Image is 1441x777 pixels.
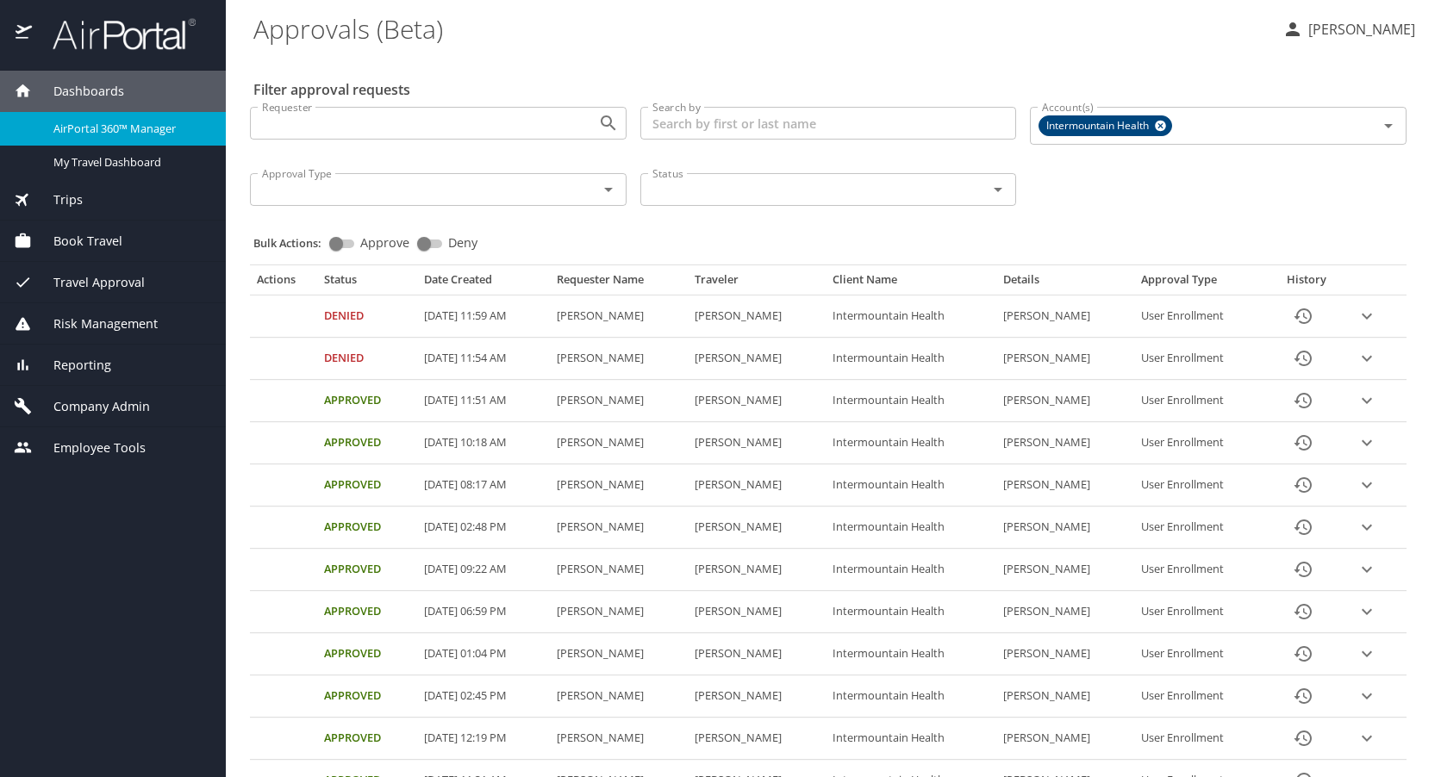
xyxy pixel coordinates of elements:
td: [PERSON_NAME] [550,295,688,338]
button: History [1282,422,1324,463]
button: History [1282,549,1324,590]
td: User Enrollment [1134,464,1267,507]
td: [PERSON_NAME] [996,338,1134,380]
td: [DATE] 02:45 PM [417,675,550,718]
p: [PERSON_NAME] [1303,19,1415,40]
span: Employee Tools [32,438,146,457]
td: [DATE] 12:19 PM [417,718,550,760]
button: expand row [1354,725,1380,751]
td: [PERSON_NAME] [550,675,688,718]
td: Approved [317,380,416,422]
td: [DATE] 02:48 PM [417,507,550,549]
button: expand row [1354,556,1380,582]
span: Reporting [32,356,111,375]
button: expand row [1354,472,1380,498]
td: Intermountain Health [826,380,996,422]
th: Status [317,272,416,295]
th: Actions [250,272,317,295]
td: [PERSON_NAME] [996,422,1134,464]
td: Approved [317,633,416,675]
td: Approved [317,675,416,718]
td: [PERSON_NAME] [688,380,826,422]
span: Intermountain Health [1039,117,1159,135]
td: Approved [317,464,416,507]
td: [PERSON_NAME] [550,633,688,675]
button: History [1282,380,1324,421]
td: Intermountain Health [826,718,996,760]
td: [PERSON_NAME] [688,295,826,338]
td: [PERSON_NAME] [996,718,1134,760]
td: [PERSON_NAME] [996,633,1134,675]
td: [PERSON_NAME] [688,507,826,549]
td: [PERSON_NAME] [550,591,688,633]
td: [PERSON_NAME] [688,633,826,675]
button: expand row [1354,641,1380,667]
td: Approved [317,591,416,633]
td: User Enrollment [1134,507,1267,549]
span: Company Admin [32,397,150,416]
td: User Enrollment [1134,549,1267,591]
th: Date Created [417,272,550,295]
th: Approval Type [1134,272,1267,295]
td: [PERSON_NAME] [550,422,688,464]
td: [PERSON_NAME] [688,718,826,760]
td: [PERSON_NAME] [550,549,688,591]
td: User Enrollment [1134,718,1267,760]
button: expand row [1354,514,1380,540]
td: User Enrollment [1134,591,1267,633]
td: [PERSON_NAME] [688,591,826,633]
td: Intermountain Health [826,295,996,338]
td: [PERSON_NAME] [550,464,688,507]
td: [PERSON_NAME] [688,422,826,464]
button: History [1282,591,1324,632]
td: User Enrollment [1134,295,1267,338]
td: [PERSON_NAME] [550,718,688,760]
td: Denied [317,295,416,338]
th: Traveler [688,272,826,295]
button: History [1282,295,1324,337]
td: [DATE] 11:51 AM [417,380,550,422]
td: Intermountain Health [826,507,996,549]
td: [DATE] 08:17 AM [417,464,550,507]
img: icon-airportal.png [16,17,34,51]
td: [PERSON_NAME] [550,380,688,422]
span: Trips [32,190,83,209]
td: User Enrollment [1134,675,1267,718]
button: expand row [1354,599,1380,625]
button: [PERSON_NAME] [1276,14,1422,45]
td: [PERSON_NAME] [996,380,1134,422]
button: Open [596,177,621,202]
span: Book Travel [32,232,122,251]
td: Intermountain Health [826,633,996,675]
td: [DATE] 01:04 PM [417,633,550,675]
td: [PERSON_NAME] [996,675,1134,718]
td: [PERSON_NAME] [996,507,1134,549]
button: History [1282,464,1324,506]
td: User Enrollment [1134,380,1267,422]
td: [PERSON_NAME] [996,295,1134,338]
td: User Enrollment [1134,338,1267,380]
button: Open [986,177,1010,202]
h1: Approvals (Beta) [253,2,1269,55]
td: [PERSON_NAME] [688,338,826,380]
th: Requester Name [550,272,688,295]
td: Approved [317,718,416,760]
td: User Enrollment [1134,422,1267,464]
p: Bulk Actions: [253,235,335,251]
td: [PERSON_NAME] [996,464,1134,507]
td: Intermountain Health [826,675,996,718]
td: [PERSON_NAME] [688,675,826,718]
td: Approved [317,549,416,591]
td: Approved [317,507,416,549]
button: Open [596,111,621,135]
td: Intermountain Health [826,591,996,633]
th: Client Name [826,272,996,295]
td: [DATE] 11:59 AM [417,295,550,338]
td: Approved [317,422,416,464]
span: My Travel Dashboard [53,154,205,171]
td: [PERSON_NAME] [996,591,1134,633]
td: [PERSON_NAME] [996,549,1134,591]
th: Details [996,272,1134,295]
button: expand row [1354,303,1380,329]
span: Deny [448,237,477,249]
